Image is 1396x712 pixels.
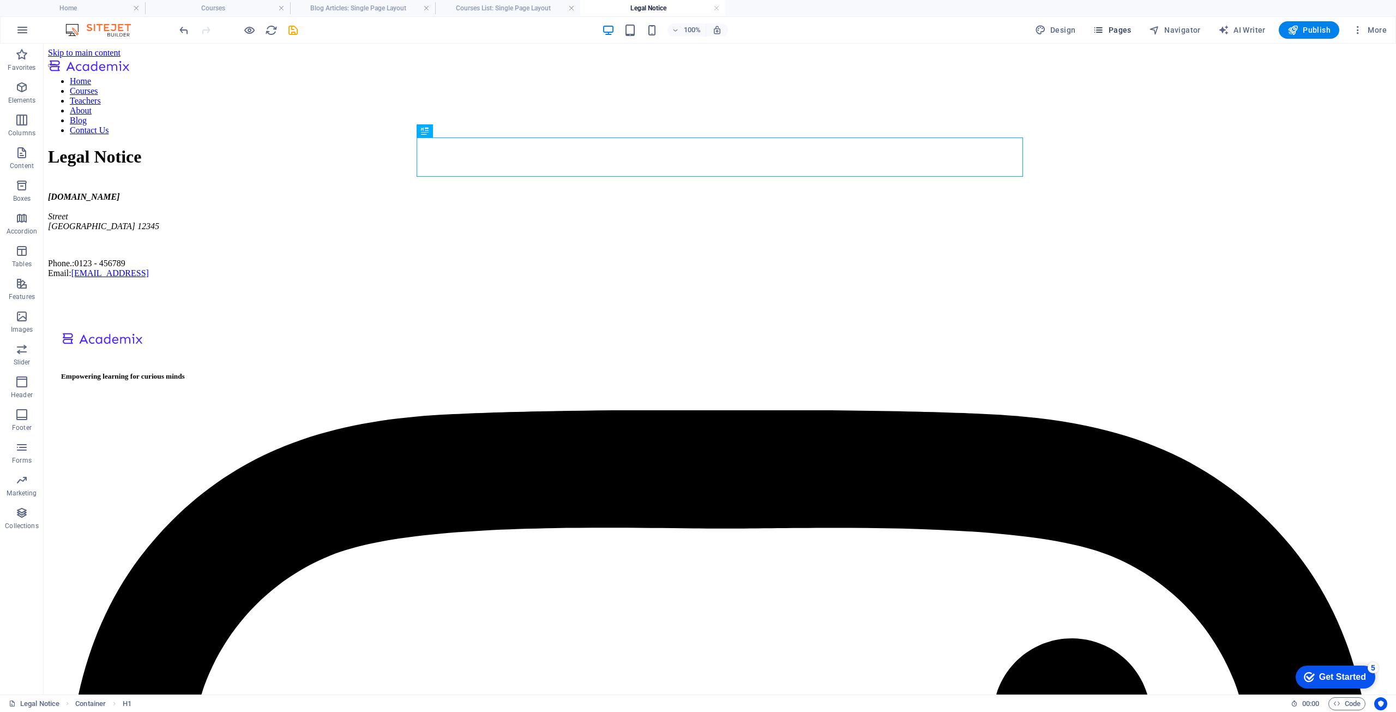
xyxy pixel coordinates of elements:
div: Design (Ctrl+Alt+Y) [1031,21,1080,39]
h6: Session time [1291,697,1320,710]
span: 00 00 [1302,697,1319,710]
p: Images [11,325,33,334]
h4: Courses List: Single Page Layout [435,2,580,14]
span: Click to select. Double-click to edit [75,697,106,710]
p: Header [11,391,33,399]
p: Columns [8,129,35,137]
span: Code [1333,697,1361,710]
span: Design [1035,25,1076,35]
nav: breadcrumb [75,697,131,710]
p: Accordion [7,227,37,236]
p: Elements [8,96,36,105]
button: save [286,23,299,37]
p: Features [9,292,35,301]
i: On resize automatically adjust zoom level to fit chosen device. [712,25,722,35]
p: Content [10,161,34,170]
span: Pages [1093,25,1131,35]
button: Usercentrics [1374,697,1387,710]
button: reload [264,23,278,37]
h6: 100% [684,23,701,37]
button: Navigator [1145,21,1205,39]
span: Publish [1287,25,1331,35]
p: Slider [14,358,31,367]
p: Collections [5,522,38,530]
span: More [1352,25,1387,35]
button: Design [1031,21,1080,39]
span: : [1310,699,1311,708]
button: undo [177,23,190,37]
div: 5 [81,2,92,13]
a: Skip to main content [4,4,77,14]
p: Marketing [7,489,37,498]
span: Click to select. Double-click to edit [123,697,131,710]
button: 100% [667,23,706,37]
i: Undo: Change pages (Ctrl+Z) [178,24,190,37]
a: Click to cancel selection. Double-click to open Pages [9,697,59,710]
p: Favorites [8,63,35,72]
button: AI Writer [1214,21,1270,39]
i: Save (Ctrl+S) [287,24,299,37]
h4: Courses [145,2,290,14]
button: Click here to leave preview mode and continue editing [243,23,256,37]
p: Tables [12,260,32,268]
button: Pages [1088,21,1135,39]
button: Code [1328,697,1365,710]
span: Navigator [1149,25,1201,35]
img: Editor Logo [63,23,145,37]
button: More [1348,21,1391,39]
i: Reload page [265,24,278,37]
div: Get Started [32,12,79,22]
p: Forms [12,456,32,465]
button: Publish [1279,21,1339,39]
h4: Blog Articles: Single Page Layout [290,2,435,14]
p: Footer [12,423,32,432]
h4: Legal Notice [580,2,725,14]
p: Boxes [13,194,31,203]
div: Get Started 5 items remaining, 0% complete [9,5,88,28]
span: AI Writer [1218,25,1266,35]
